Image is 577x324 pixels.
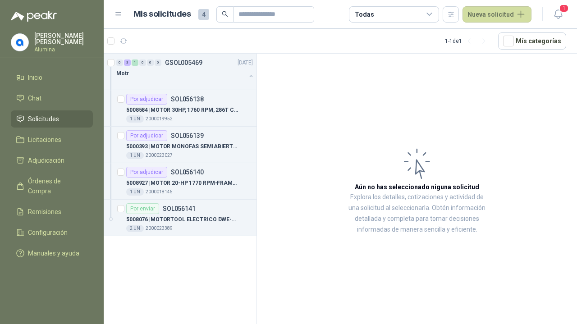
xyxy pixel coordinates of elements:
[126,152,144,159] div: 1 UN
[11,110,93,128] a: Solicitudes
[11,152,93,169] a: Adjudicación
[116,57,255,86] a: 0 3 1 0 0 0 GSOL005469[DATE] Motr
[116,59,123,66] div: 0
[139,59,146,66] div: 0
[126,188,144,196] div: 1 UN
[126,115,144,123] div: 1 UN
[163,205,196,212] p: SOL056141
[171,132,204,139] p: SOL056139
[355,182,479,192] h3: Aún no has seleccionado niguna solicitud
[11,90,93,107] a: Chat
[28,228,68,237] span: Configuración
[28,248,79,258] span: Manuales y ayuda
[146,115,173,123] p: 2000019952
[28,207,61,217] span: Remisiones
[126,225,144,232] div: 2 UN
[132,59,138,66] div: 1
[126,167,167,178] div: Por adjudicar
[104,200,256,236] a: Por enviarSOL0561415008076 |MOTORTOOL ELECTRICO DWE-4887 -B32 UN2000023389
[11,131,93,148] a: Licitaciones
[104,90,256,127] a: Por adjudicarSOL0561385008584 |MOTOR 30HP, 1760 RPM, 286T CAT. EM4104T1 UN2000019952
[126,203,159,214] div: Por enviar
[28,155,64,165] span: Adjudicación
[11,224,93,241] a: Configuración
[11,34,28,51] img: Company Logo
[126,142,238,151] p: 5000393 | MOTOR MONOFAS SEMIABIERTO 2HP 1720RPM
[126,130,167,141] div: Por adjudicar
[126,94,167,105] div: Por adjudicar
[126,215,238,224] p: 5008076 | MOTORTOOL ELECTRICO DWE-4887 -B3
[28,73,42,82] span: Inicio
[104,127,256,163] a: Por adjudicarSOL0561395000393 |MOTOR MONOFAS SEMIABIERTO 2HP 1720RPM1 UN2000023027
[11,203,93,220] a: Remisiones
[146,188,173,196] p: 2000018145
[11,11,57,22] img: Logo peakr
[198,9,209,20] span: 4
[34,32,93,45] p: [PERSON_NAME] [PERSON_NAME]
[463,6,531,23] button: Nueva solicitud
[171,96,204,102] p: SOL056138
[34,47,93,52] p: Alumina
[550,6,566,23] button: 1
[28,93,41,103] span: Chat
[238,59,253,67] p: [DATE]
[28,135,61,145] span: Licitaciones
[559,4,569,13] span: 1
[104,163,256,200] a: Por adjudicarSOL0561405008927 |MOTOR 20-HP 1770 RPM-FRAME 256T-3PH-60HZ1 UN2000018145
[133,8,191,21] h1: Mis solicitudes
[126,106,238,114] p: 5008584 | MOTOR 30HP, 1760 RPM, 286T CAT. EM4104T
[28,114,59,124] span: Solicitudes
[11,173,93,200] a: Órdenes de Compra
[498,32,566,50] button: Mís categorías
[355,9,374,19] div: Todas
[171,169,204,175] p: SOL056140
[124,59,131,66] div: 3
[11,69,93,86] a: Inicio
[155,59,161,66] div: 0
[222,11,228,17] span: search
[165,59,202,66] p: GSOL005469
[116,69,129,78] p: Motr
[146,152,173,159] p: 2000023027
[28,176,84,196] span: Órdenes de Compra
[347,192,487,235] p: Explora los detalles, cotizaciones y actividad de una solicitud al seleccionarla. Obtén informaci...
[445,34,491,48] div: 1 - 1 de 1
[147,59,154,66] div: 0
[146,225,173,232] p: 2000023389
[11,245,93,262] a: Manuales y ayuda
[126,179,238,187] p: 5008927 | MOTOR 20-HP 1770 RPM-FRAME 256T-3PH-60HZ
